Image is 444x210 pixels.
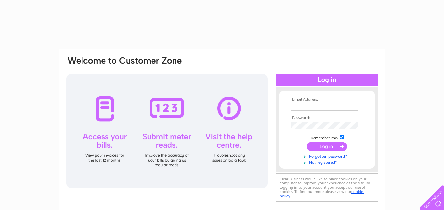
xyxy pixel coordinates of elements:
[289,97,365,102] th: Email Address:
[291,153,365,159] a: Forgotten password?
[289,134,365,141] td: Remember me?
[307,142,347,151] input: Submit
[291,159,365,165] a: Not registered?
[276,173,378,202] div: Clear Business would like to place cookies on your computer to improve your experience of the sit...
[289,116,365,120] th: Password:
[280,189,364,198] a: cookies policy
